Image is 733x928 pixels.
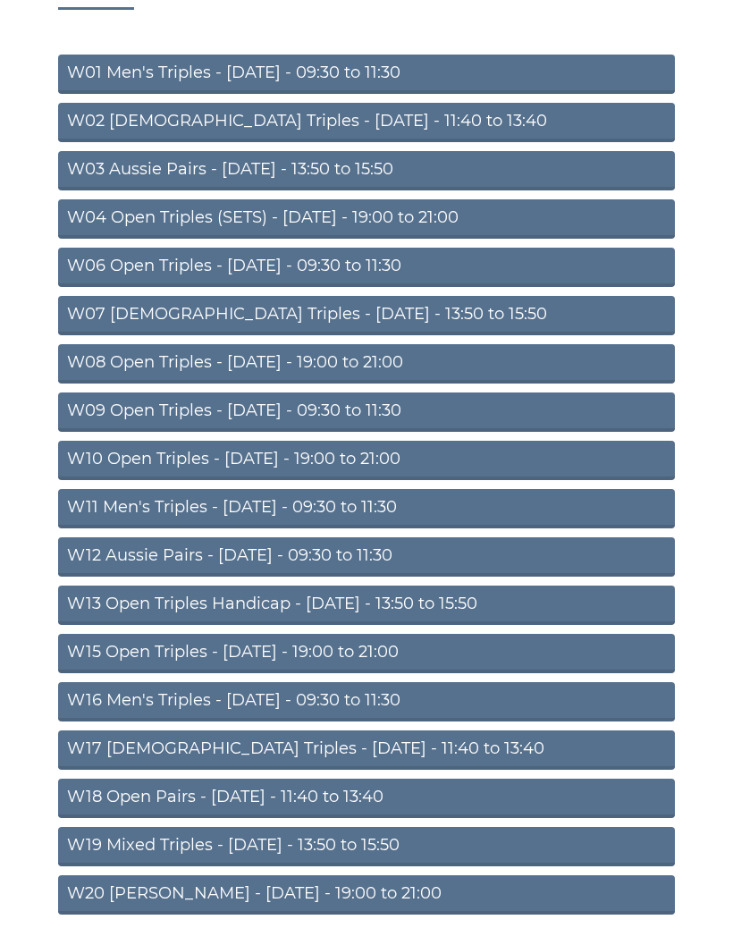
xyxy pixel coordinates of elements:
[58,392,675,432] a: W09 Open Triples - [DATE] - 09:30 to 11:30
[58,55,675,94] a: W01 Men's Triples - [DATE] - 09:30 to 11:30
[58,779,675,818] a: W18 Open Pairs - [DATE] - 11:40 to 13:40
[58,682,675,721] a: W16 Men's Triples - [DATE] - 09:30 to 11:30
[58,634,675,673] a: W15 Open Triples - [DATE] - 19:00 to 21:00
[58,103,675,142] a: W02 [DEMOGRAPHIC_DATA] Triples - [DATE] - 11:40 to 13:40
[58,296,675,335] a: W07 [DEMOGRAPHIC_DATA] Triples - [DATE] - 13:50 to 15:50
[58,199,675,239] a: W04 Open Triples (SETS) - [DATE] - 19:00 to 21:00
[58,151,675,190] a: W03 Aussie Pairs - [DATE] - 13:50 to 15:50
[58,441,675,480] a: W10 Open Triples - [DATE] - 19:00 to 21:00
[58,827,675,866] a: W19 Mixed Triples - [DATE] - 13:50 to 15:50
[58,537,675,577] a: W12 Aussie Pairs - [DATE] - 09:30 to 11:30
[58,730,675,770] a: W17 [DEMOGRAPHIC_DATA] Triples - [DATE] - 11:40 to 13:40
[58,344,675,384] a: W08 Open Triples - [DATE] - 19:00 to 21:00
[58,586,675,625] a: W13 Open Triples Handicap - [DATE] - 13:50 to 15:50
[58,489,675,528] a: W11 Men's Triples - [DATE] - 09:30 to 11:30
[58,248,675,287] a: W06 Open Triples - [DATE] - 09:30 to 11:30
[58,875,675,915] a: W20 [PERSON_NAME] - [DATE] - 19:00 to 21:00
